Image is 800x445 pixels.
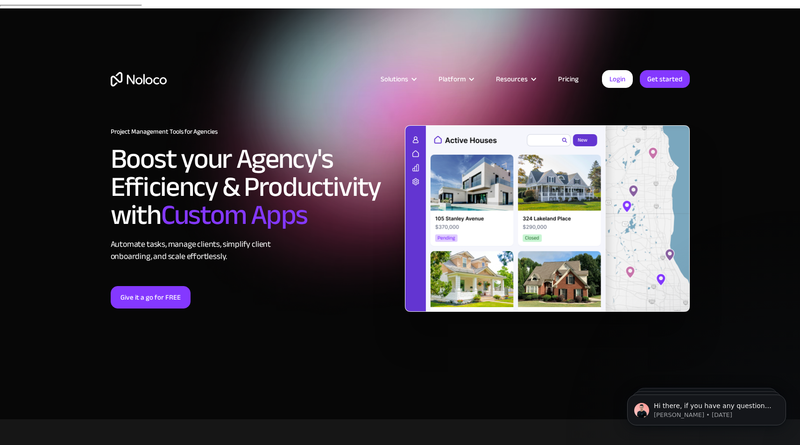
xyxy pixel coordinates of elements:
a: Pricing [546,73,590,85]
h2: Boost your Agency's Efficiency & Productivity with [111,145,396,229]
div: Platform [439,73,466,85]
div: Platform [427,73,484,85]
div: Resources [484,73,546,85]
a: Login [602,70,633,88]
div: Automate tasks, manage clients, simplify client onboarding, and scale effortlessly. [111,238,396,263]
span: Custom Apps [161,189,308,241]
div: Resources [496,73,528,85]
div: Solutions [369,73,427,85]
iframe: Intercom notifications message [613,375,800,440]
a: Get started [640,70,690,88]
h1: Project Management Tools for Agencies [111,128,396,136]
a: home [111,72,167,86]
div: Solutions [381,73,408,85]
a: Give it a go for FREE [111,286,191,309]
